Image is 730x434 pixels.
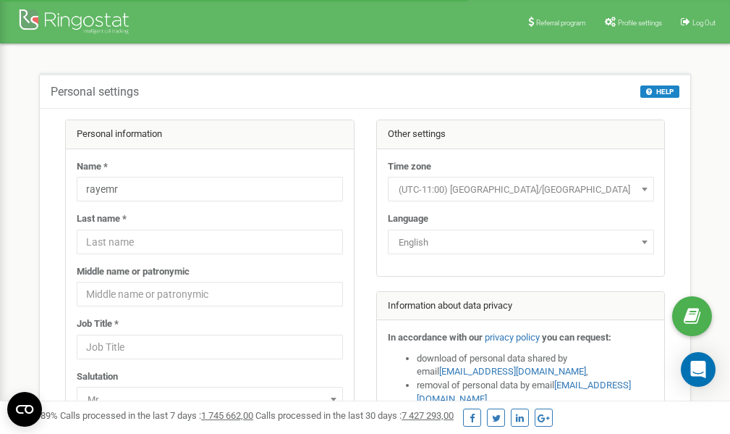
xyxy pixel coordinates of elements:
[393,233,649,253] span: English
[692,19,716,27] span: Log Out
[393,180,649,200] span: (UTC-11:00) Pacific/Midway
[255,410,454,421] span: Calls processed in the last 30 days :
[388,212,428,226] label: Language
[388,332,483,343] strong: In accordance with our
[77,160,108,174] label: Name *
[77,230,343,254] input: Last name
[77,265,190,279] label: Middle name or patronymic
[640,85,679,98] button: HELP
[77,177,343,201] input: Name
[542,332,611,343] strong: you can request:
[388,177,654,201] span: (UTC-11:00) Pacific/Midway
[60,410,253,421] span: Calls processed in the last 7 days :
[51,85,139,99] h5: Personal settings
[77,335,343,359] input: Job Title
[66,120,354,149] div: Personal information
[439,366,586,377] a: [EMAIL_ADDRESS][DOMAIN_NAME]
[77,370,118,384] label: Salutation
[417,379,654,406] li: removal of personal data by email ,
[681,352,716,387] div: Open Intercom Messenger
[77,317,119,331] label: Job Title *
[7,392,42,427] button: Open CMP widget
[82,390,338,410] span: Mr.
[388,230,654,254] span: English
[377,120,665,149] div: Other settings
[402,410,454,421] u: 7 427 293,00
[201,410,253,421] u: 1 745 662,00
[77,387,343,412] span: Mr.
[536,19,586,27] span: Referral program
[388,160,431,174] label: Time zone
[377,292,665,321] div: Information about data privacy
[417,352,654,379] li: download of personal data shared by email ,
[618,19,662,27] span: Profile settings
[485,332,540,343] a: privacy policy
[77,212,127,226] label: Last name *
[77,282,343,306] input: Middle name or patronymic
